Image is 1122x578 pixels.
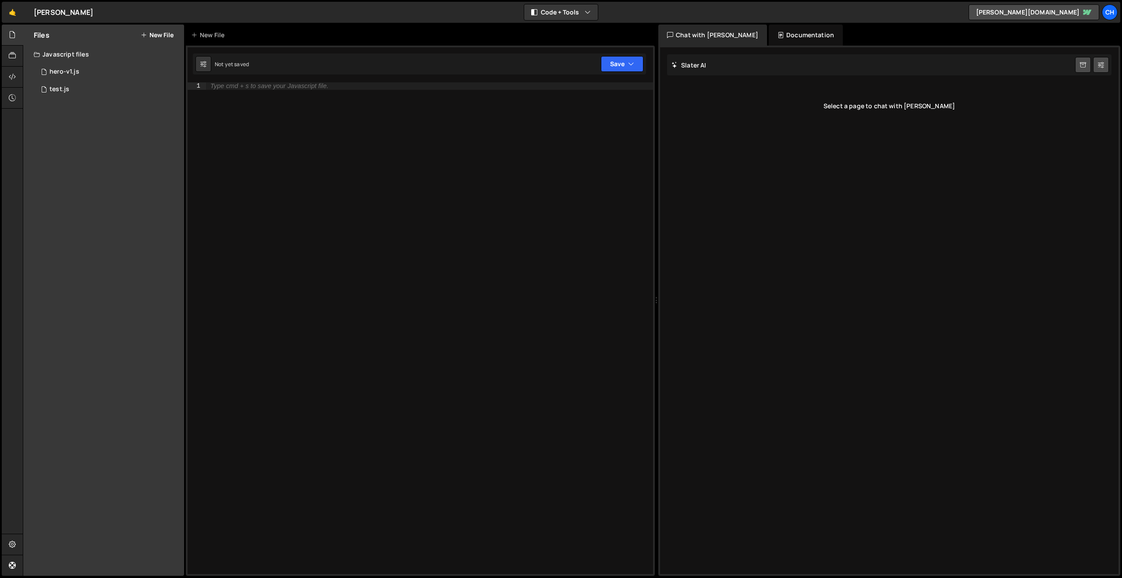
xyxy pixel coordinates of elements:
div: 13703/34593.js [34,81,184,98]
a: 🤙 [2,2,23,23]
h2: Slater AI [671,61,707,69]
h2: Files [34,30,50,40]
button: New File [141,32,174,39]
div: New File [191,31,228,39]
div: Chat with [PERSON_NAME] [658,25,767,46]
button: Code + Tools [524,4,598,20]
button: Save [601,56,643,72]
div: Javascript files [23,46,184,63]
div: 1 [188,82,206,90]
div: [PERSON_NAME] [34,7,93,18]
div: hero-v1.js [50,68,79,76]
div: test.js [50,85,69,93]
div: Select a page to chat with [PERSON_NAME] [667,89,1111,124]
a: Ch [1102,4,1118,20]
div: Documentation [769,25,843,46]
div: 13703/34595.js [34,63,184,81]
div: Not yet saved [215,60,249,68]
div: Type cmd + s to save your Javascript file. [210,83,328,89]
a: [PERSON_NAME][DOMAIN_NAME] [969,4,1099,20]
